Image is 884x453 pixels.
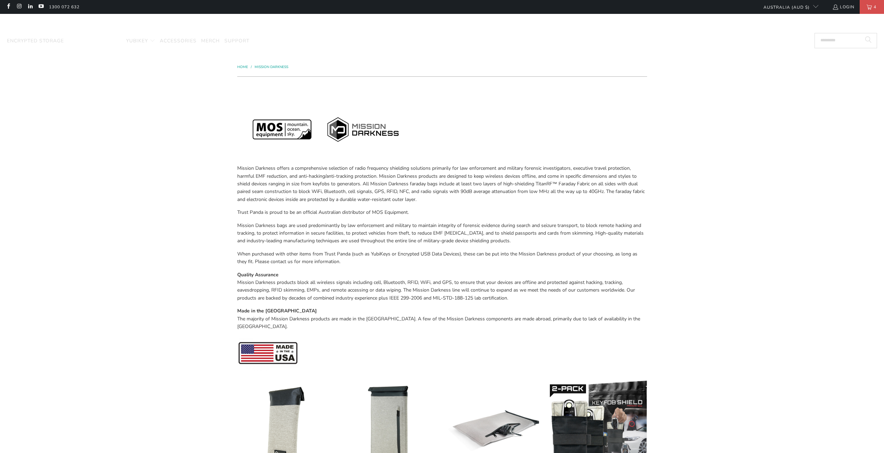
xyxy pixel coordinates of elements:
a: Mission Darkness [68,33,122,49]
span: Mission Darkness [68,37,122,44]
a: Trust Panda Australia on Instagram [16,4,22,10]
a: 1300 072 632 [49,3,80,11]
p: Mission Darkness bags are used predominantly by law enforcement and military to maintain integrit... [237,222,647,245]
a: Encrypted Storage [7,33,64,49]
span: / [251,65,252,69]
a: Home [237,65,249,69]
strong: Quality Assurance [237,271,279,278]
span: YubiKey [126,37,148,44]
img: Trust Panda Australia [406,17,478,32]
a: Trust Panda Australia on Facebook [5,4,11,10]
span: Accessories [160,37,197,44]
span: Encrypted Storage [7,37,64,44]
a: Trust Panda Australia on LinkedIn [27,4,33,10]
p: Mission Darkness offers a comprehensive selection of radio frequency shielding solutions primaril... [237,165,647,203]
strong: Made in the [GEOGRAPHIC_DATA] [237,308,317,314]
p: When purchased with other items from Trust Panda (such as YubiKeys or Encrypted USB Data Devices)... [237,250,647,266]
a: Login [832,3,854,11]
a: Trust Panda Australia on YouTube [38,4,44,10]
button: Search [860,33,877,48]
summary: YubiKey [126,33,155,49]
a: Merch [201,33,220,49]
p: Trust Panda is proud to be an official Australian distributor of MOS Equipment. [237,209,647,216]
p: Mission Darkness products block all wireless signals including cell, Bluetooth, RFID, WiFi, and G... [237,271,647,302]
span: Home [237,65,248,69]
span: radio signals with 90dB average attenuation from low MHz all the way up to 40GHz [421,188,604,195]
p: The majority of Mission Darkness products are made in the [GEOGRAPHIC_DATA]. A few of the Mission... [237,307,647,330]
span: Support [224,37,249,44]
a: Support [224,33,249,49]
input: Search... [815,33,877,48]
span: Merch [201,37,220,44]
a: Mission Darkness [255,65,288,69]
a: Accessories [160,33,197,49]
nav: Translation missing: en.navigation.header.main_nav [7,33,249,49]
